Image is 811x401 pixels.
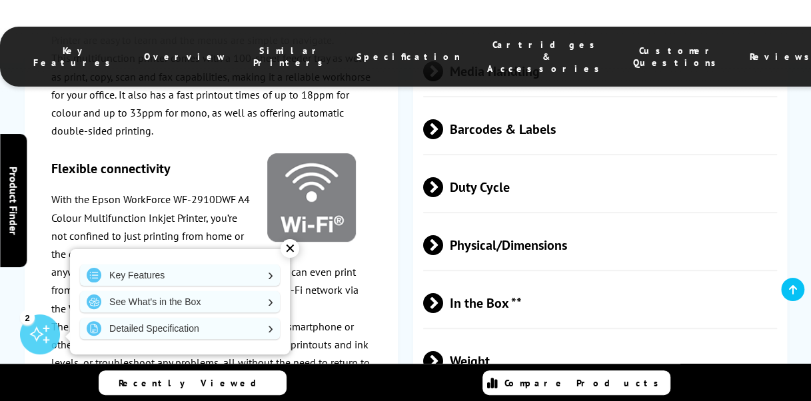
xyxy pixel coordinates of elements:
[423,336,777,386] span: Weight
[423,278,777,328] span: In the Box **
[357,51,460,63] span: Specification
[51,191,372,318] p: With the Epson WorkForce WF-2910DWF A4 Colour Multifunction Inkjet Printer, you’re not confined t...
[504,377,666,389] span: Compare Products
[20,310,35,324] div: 2
[633,45,723,69] span: Customer Questions
[423,162,777,212] span: Duty Cycle
[253,45,330,69] span: Similar Printers
[51,161,372,178] h3: Flexible connectivity
[423,104,777,154] span: Barcodes & Labels
[119,377,270,389] span: Recently Viewed
[80,318,280,339] a: Detailed Specification
[144,51,227,63] span: Overview
[281,239,299,258] div: ✕
[423,220,777,270] span: Physical/Dimensions
[482,370,670,395] a: Compare Products
[487,39,606,75] span: Cartridges & Accessories
[80,264,280,286] a: Key Features
[80,291,280,312] a: See What's in the Box
[99,370,287,395] a: Recently Viewed
[51,50,372,141] p: This multifunction printer comes with a 100-sheet feeder tray as well as print, copy, scan and fa...
[267,154,356,242] img: Epson-WiFi-Icon.png
[7,167,20,235] span: Product Finder
[33,45,117,69] span: Key Features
